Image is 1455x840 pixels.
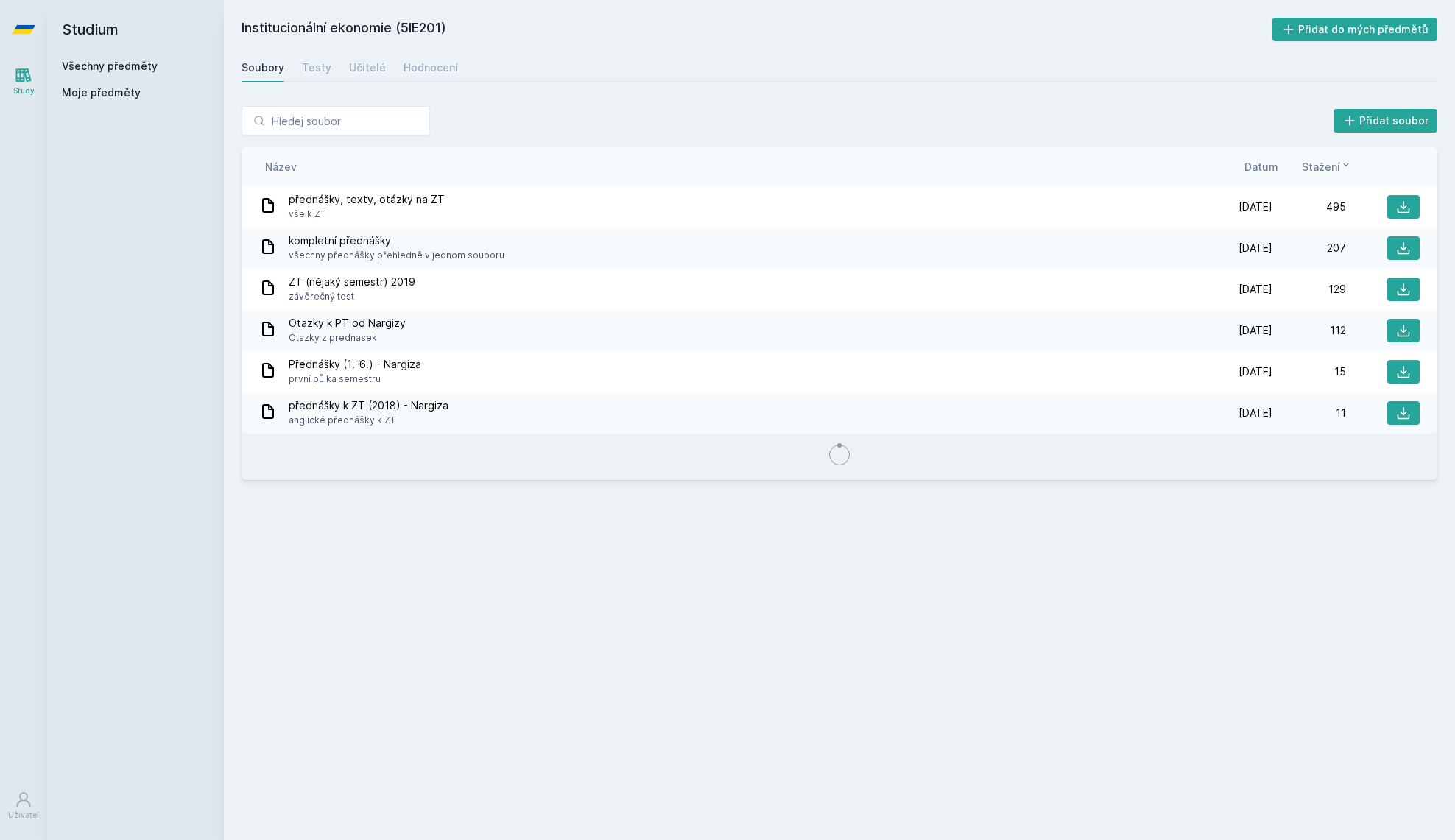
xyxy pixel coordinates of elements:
[289,192,445,207] span: přednášky, texty, otázky na ZT
[349,53,386,82] a: Učitelé
[1239,364,1272,379] span: [DATE]
[1302,159,1340,174] span: Stažení
[349,60,386,75] div: Učitelé
[1272,18,1438,41] button: Přidat do mých předmětů
[302,60,331,75] div: Testy
[302,53,331,82] a: Testy
[289,331,406,345] span: Otazky z prednasek
[1239,241,1272,255] span: [DATE]
[13,85,35,96] div: Study
[62,60,158,72] a: Všechny předměty
[289,275,415,289] span: ZT (nějaký semestr) 2019
[1244,159,1278,174] button: Datum
[289,413,448,428] span: anglické přednášky k ZT
[289,372,421,387] span: první půlka semestru
[289,357,421,372] span: Přednášky (1.-6.) - Nargiza
[289,233,504,248] span: kompletní přednášky
[1239,200,1272,214] span: [DATE]
[242,53,284,82] a: Soubory
[265,159,297,174] button: Název
[1272,406,1346,420] div: 11
[1272,241,1346,255] div: 207
[1239,406,1272,420] span: [DATE]
[1272,323,1346,338] div: 112
[242,18,1272,41] h2: Institucionální ekonomie (5IE201)
[3,59,44,104] a: Study
[289,289,415,304] span: závěrečný test
[242,106,430,135] input: Hledej soubor
[1272,200,1346,214] div: 495
[1239,282,1272,297] span: [DATE]
[242,60,284,75] div: Soubory
[289,398,448,413] span: přednášky k ZT (2018) - Nargiza
[404,53,458,82] a: Hodnocení
[1272,282,1346,297] div: 129
[1272,364,1346,379] div: 15
[1239,323,1272,338] span: [DATE]
[1334,109,1438,133] button: Přidat soubor
[1302,159,1352,174] button: Stažení
[404,60,458,75] div: Hodnocení
[289,248,504,263] span: všechny přednášky přehledně v jednom souboru
[289,207,445,222] span: vše k ZT
[3,783,44,828] a: Uživatel
[289,316,406,331] span: Otazky k PT od Nargizy
[62,85,141,100] span: Moje předměty
[8,810,39,821] div: Uživatel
